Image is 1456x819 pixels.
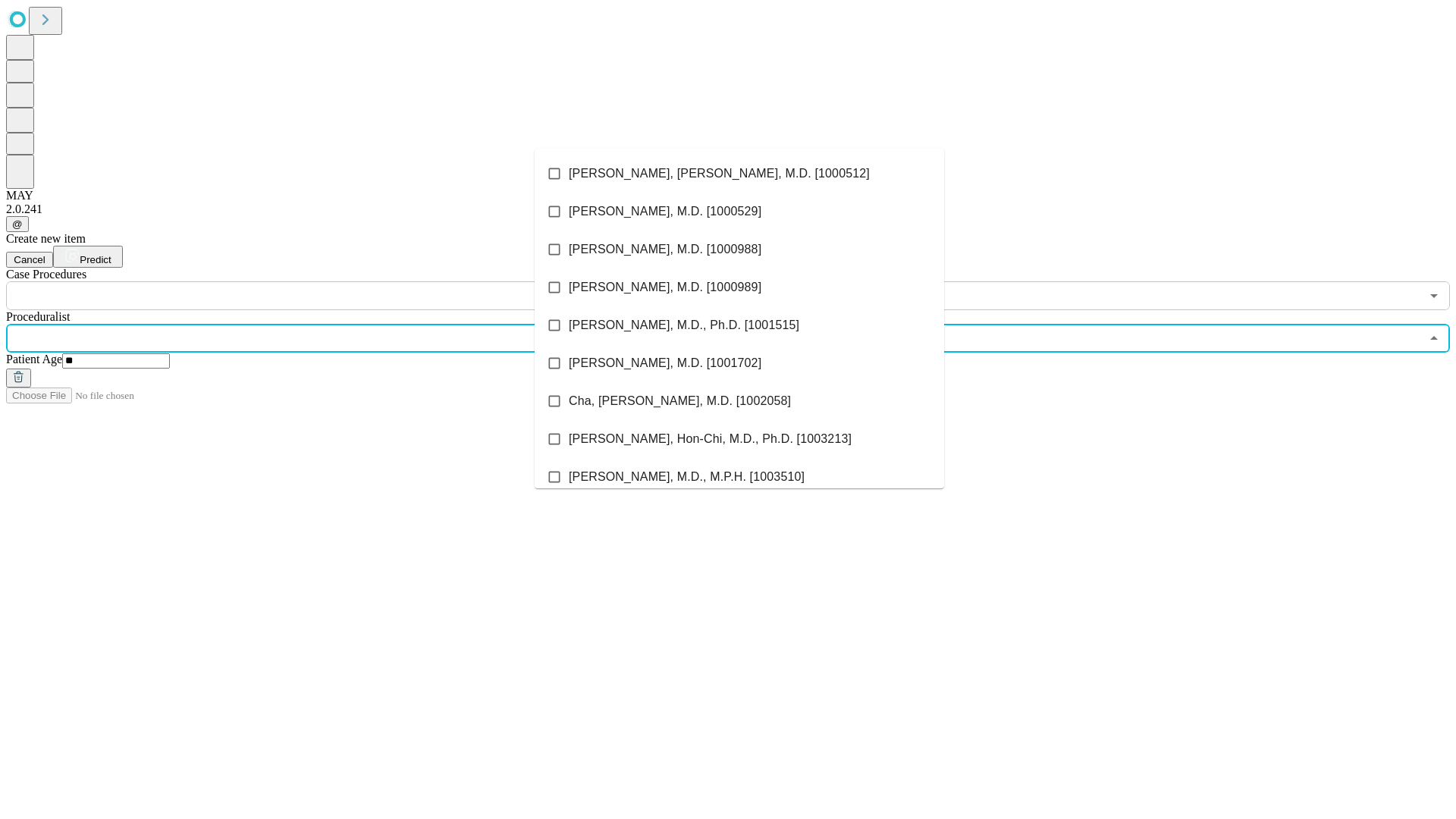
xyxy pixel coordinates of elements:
[569,468,805,486] span: [PERSON_NAME], M.D., M.P.H. [1003510]
[14,254,45,265] span: Cancel
[6,268,86,281] span: Scheduled Procedure
[569,240,761,259] span: [PERSON_NAME], M.D. [1000988]
[569,202,761,221] span: [PERSON_NAME], M.D. [1000529]
[6,216,29,232] button: @
[6,232,86,245] span: Create new item
[6,202,1450,216] div: 2.0.241
[12,218,23,230] span: @
[569,430,852,448] span: [PERSON_NAME], Hon-Chi, M.D., Ph.D. [1003213]
[569,354,761,372] span: [PERSON_NAME], M.D. [1001702]
[569,316,799,334] span: [PERSON_NAME], M.D., Ph.D. [1001515]
[569,165,870,183] span: [PERSON_NAME], [PERSON_NAME], M.D. [1000512]
[6,353,62,366] span: Patient Age
[53,246,123,268] button: Predict
[1423,328,1445,349] button: Close
[80,254,111,265] span: Predict
[569,278,761,297] span: [PERSON_NAME], M.D. [1000989]
[569,392,791,410] span: Cha, [PERSON_NAME], M.D. [1002058]
[6,189,1450,202] div: MAY
[1423,285,1445,306] button: Open
[6,252,53,268] button: Cancel
[6,310,70,323] span: Proceduralist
